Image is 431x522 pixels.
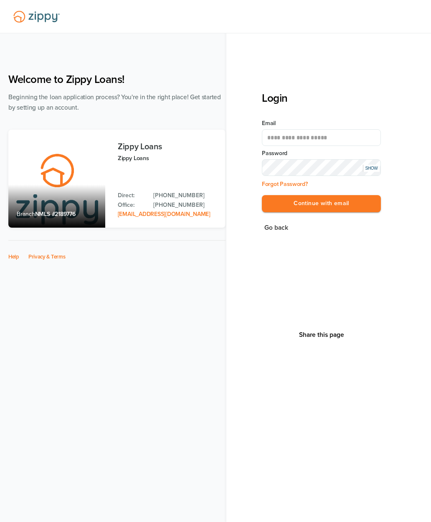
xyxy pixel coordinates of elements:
label: Password [262,149,381,158]
a: Forgot Password? [262,181,308,188]
a: Help [8,253,19,260]
a: Email Address: zippyguide@zippymh.com [118,211,210,218]
p: Direct: [118,191,145,200]
p: Office: [118,201,145,210]
button: Share This Page [297,331,347,339]
input: Input Password [262,159,381,176]
h1: Welcome to Zippy Loans! [8,73,226,86]
img: Lender Logo [8,7,65,26]
h3: Zippy Loans [118,142,217,151]
a: Privacy & Terms [28,253,66,260]
input: Email Address [262,129,381,146]
button: Go back [262,222,291,233]
span: NMLS #2189776 [35,211,76,218]
label: Email [262,119,381,128]
a: Office Phone: 512-975-2947 [153,201,217,210]
p: Zippy Loans [118,153,217,163]
span: Branch [17,211,35,218]
button: Continue with email [262,195,381,212]
div: SHOW [363,165,380,172]
h3: Login [262,92,381,105]
a: Direct Phone: 512-975-2947 [153,191,217,200]
span: Beginning the loan application process? You're in the right place! Get started by setting up an a... [8,93,221,111]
